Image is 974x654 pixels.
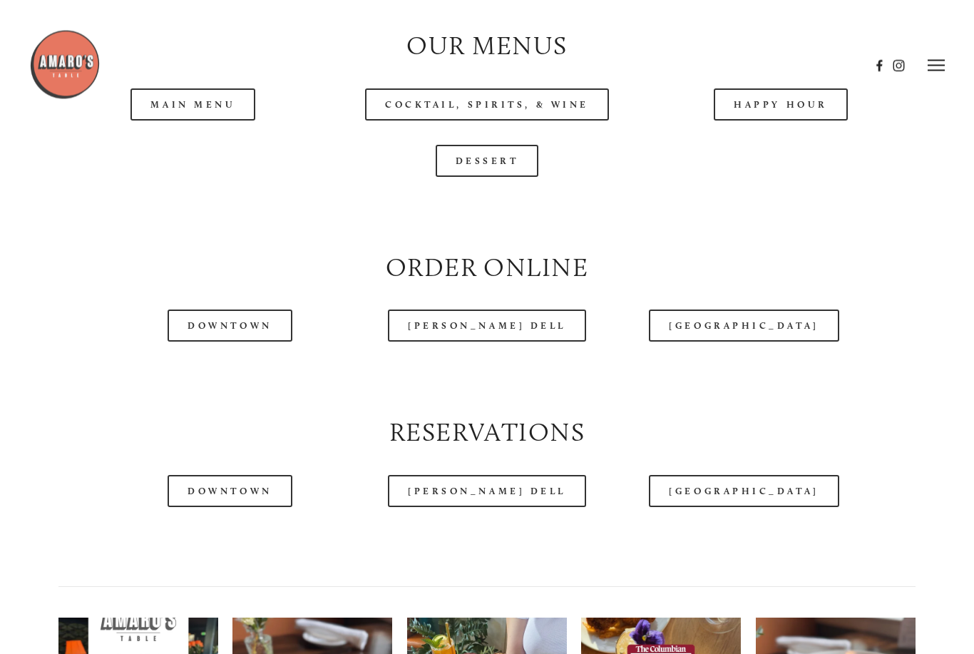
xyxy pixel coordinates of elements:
[649,476,839,508] a: [GEOGRAPHIC_DATA]
[58,250,916,287] h2: Order Online
[168,310,292,342] a: Downtown
[29,29,101,101] img: Amaro's Table
[649,310,839,342] a: [GEOGRAPHIC_DATA]
[436,145,539,178] a: Dessert
[58,415,916,451] h2: Reservations
[168,476,292,508] a: Downtown
[388,476,586,508] a: [PERSON_NAME] Dell
[388,310,586,342] a: [PERSON_NAME] Dell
